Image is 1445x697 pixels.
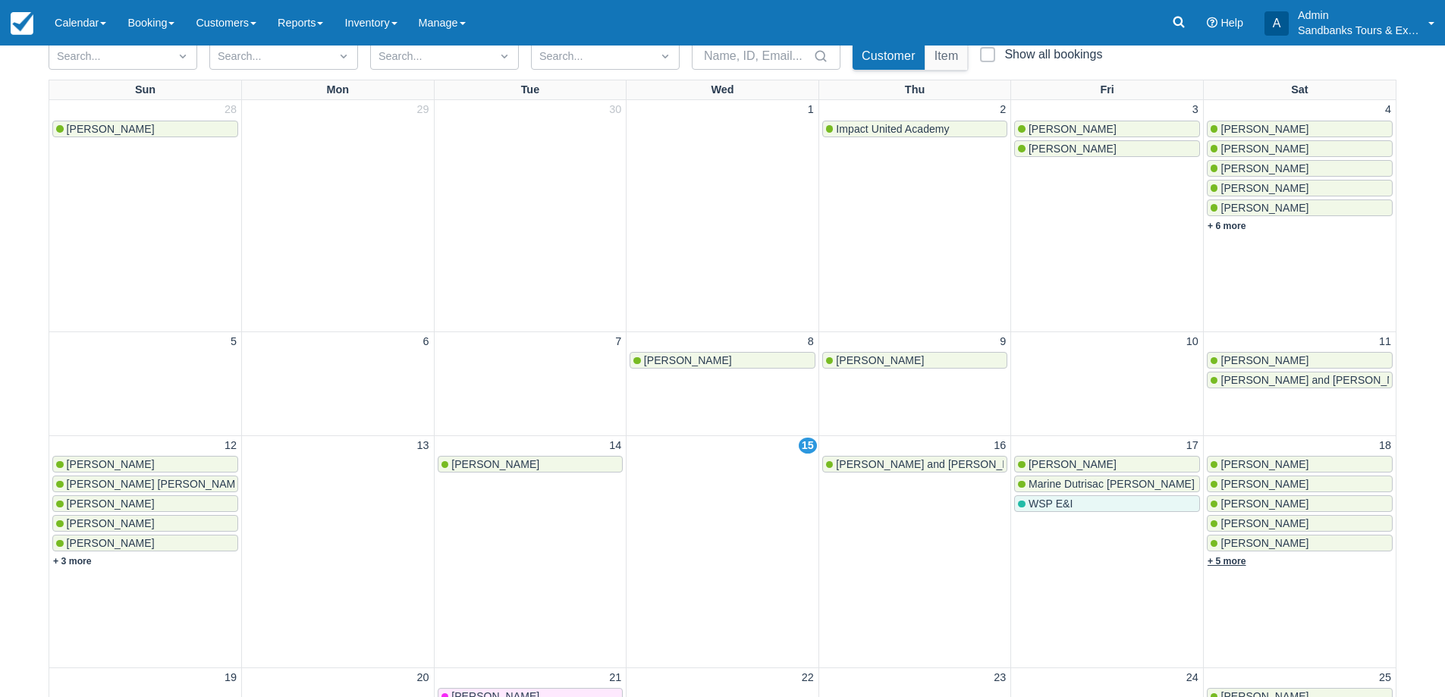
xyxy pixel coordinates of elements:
a: 25 [1376,670,1394,686]
a: Sat [1288,80,1311,100]
a: 13 [414,438,432,454]
a: 23 [991,670,1009,686]
span: [PERSON_NAME] [1220,123,1308,135]
span: [PERSON_NAME] [1220,143,1308,155]
a: 7 [612,334,624,350]
a: [PERSON_NAME] [52,535,238,551]
a: Fri [1097,80,1117,100]
a: [PERSON_NAME] [52,515,238,532]
a: 22 [799,670,817,686]
span: [PERSON_NAME] [1220,498,1308,510]
a: [PERSON_NAME] [1207,535,1393,551]
span: [PERSON_NAME] and [PERSON_NAME] [836,458,1036,470]
input: Name, ID, Email... [704,42,810,70]
a: [PERSON_NAME] [630,352,815,369]
a: [PERSON_NAME] [1014,140,1200,157]
a: WSP E&I [1014,495,1200,512]
div: A [1264,11,1289,36]
a: 15 [799,438,817,454]
a: Wed [708,80,737,100]
span: [PERSON_NAME] [1220,537,1308,549]
span: [PERSON_NAME] [1220,478,1308,490]
a: 6 [420,334,432,350]
a: [PERSON_NAME] [1207,121,1393,137]
a: + 6 more [1208,221,1246,231]
span: [PERSON_NAME] [1220,354,1308,366]
a: [PERSON_NAME] and [PERSON_NAME] [1207,372,1393,388]
a: 4 [1382,102,1394,118]
span: Marine Dutrisac [PERSON_NAME] [1029,478,1195,490]
button: Customer [853,42,925,70]
a: 24 [1183,670,1202,686]
span: Impact United Academy [836,123,949,135]
a: 29 [414,102,432,118]
a: Sun [132,80,159,100]
a: [PERSON_NAME] [PERSON_NAME] [52,476,238,492]
a: [PERSON_NAME] [1207,515,1393,532]
button: Item [925,42,968,70]
a: Tue [518,80,543,100]
span: Dropdown icon [175,49,190,64]
span: [PERSON_NAME] [836,354,924,366]
p: Admin [1298,8,1419,23]
a: 30 [606,102,624,118]
a: [PERSON_NAME] and [PERSON_NAME] [822,456,1008,473]
a: [PERSON_NAME] [1014,121,1200,137]
a: Marine Dutrisac [PERSON_NAME] [1014,476,1200,492]
a: [PERSON_NAME] [1207,180,1393,196]
span: [PERSON_NAME] [67,537,155,549]
a: [PERSON_NAME] [1207,352,1393,369]
a: [PERSON_NAME] [438,456,624,473]
span: [PERSON_NAME] [1029,458,1117,470]
span: [PERSON_NAME] [PERSON_NAME] [67,478,246,490]
span: [PERSON_NAME] [1220,182,1308,194]
a: 11 [1376,334,1394,350]
span: [PERSON_NAME] [67,517,155,529]
a: [PERSON_NAME] [1207,160,1393,177]
a: 20 [414,670,432,686]
a: 2 [997,102,1009,118]
a: 8 [805,334,817,350]
span: [PERSON_NAME] [67,498,155,510]
span: [PERSON_NAME] [1220,458,1308,470]
a: [PERSON_NAME] [822,352,1008,369]
i: Help [1207,17,1217,28]
a: 21 [606,670,624,686]
a: Mon [324,80,353,100]
span: [PERSON_NAME] [1029,123,1117,135]
div: Show all bookings [1004,47,1102,62]
a: [PERSON_NAME] [1207,495,1393,512]
a: + 5 more [1208,556,1246,567]
a: [PERSON_NAME] [52,456,238,473]
a: Impact United Academy [822,121,1008,137]
a: + 3 more [53,556,92,567]
span: [PERSON_NAME] [1220,202,1308,214]
a: 19 [221,670,240,686]
span: [PERSON_NAME] [67,123,155,135]
span: [PERSON_NAME] and [PERSON_NAME] [1220,374,1421,386]
a: 16 [991,438,1009,454]
a: [PERSON_NAME] [1207,199,1393,216]
span: [PERSON_NAME] [67,458,155,470]
a: [PERSON_NAME] [1207,476,1393,492]
a: [PERSON_NAME] [1207,456,1393,473]
span: [PERSON_NAME] [1029,143,1117,155]
img: checkfront-main-nav-mini-logo.png [11,12,33,35]
a: 12 [221,438,240,454]
a: 18 [1376,438,1394,454]
span: WSP E&I [1029,498,1073,510]
a: 9 [997,334,1009,350]
span: [PERSON_NAME] [451,458,539,470]
a: [PERSON_NAME] [52,121,238,137]
a: 3 [1189,102,1202,118]
p: Sandbanks Tours & Experiences [1298,23,1419,38]
a: 14 [606,438,624,454]
span: [PERSON_NAME] [1220,162,1308,174]
a: 5 [228,334,240,350]
a: [PERSON_NAME] [52,495,238,512]
a: 28 [221,102,240,118]
a: 17 [1183,438,1202,454]
a: Thu [902,80,928,100]
span: Dropdown icon [658,49,673,64]
a: [PERSON_NAME] [1014,456,1200,473]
